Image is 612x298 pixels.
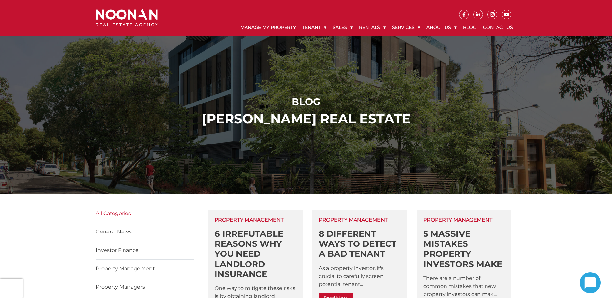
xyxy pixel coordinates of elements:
[389,19,423,36] a: Services
[460,19,480,36] a: Blog
[215,216,284,224] span: Property Management
[423,275,497,297] span: There are a number of common mistakes that new property investors can mak...
[96,265,155,272] a: Property Management
[423,216,492,224] span: Property Management
[237,19,299,36] a: Manage My Property
[96,210,131,216] a: All Categories
[319,229,400,259] h2: 8 Different Ways to Detect a Bad Tenant
[329,19,356,36] a: Sales
[96,9,158,26] img: Noonan Real Estate Agency
[423,19,460,36] a: About Us
[96,229,132,235] a: General News
[299,19,329,36] a: Tenant
[215,229,296,279] h2: 6 Irrefutable Reasons Why You Need Landlord Insurance
[319,216,388,224] span: Property Management
[97,111,515,126] h2: [PERSON_NAME] ReaL Estate
[96,247,139,253] a: Investor Finance
[319,265,384,287] span: As a property investor, it's crucial to carefully screen potential tenant...
[96,284,145,290] a: Property Managers
[97,96,515,108] h1: Blog
[480,19,516,36] a: Contact Us
[423,229,505,269] h2: 5 Massive Mistakes Property Investors Make
[356,19,389,36] a: Rentals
